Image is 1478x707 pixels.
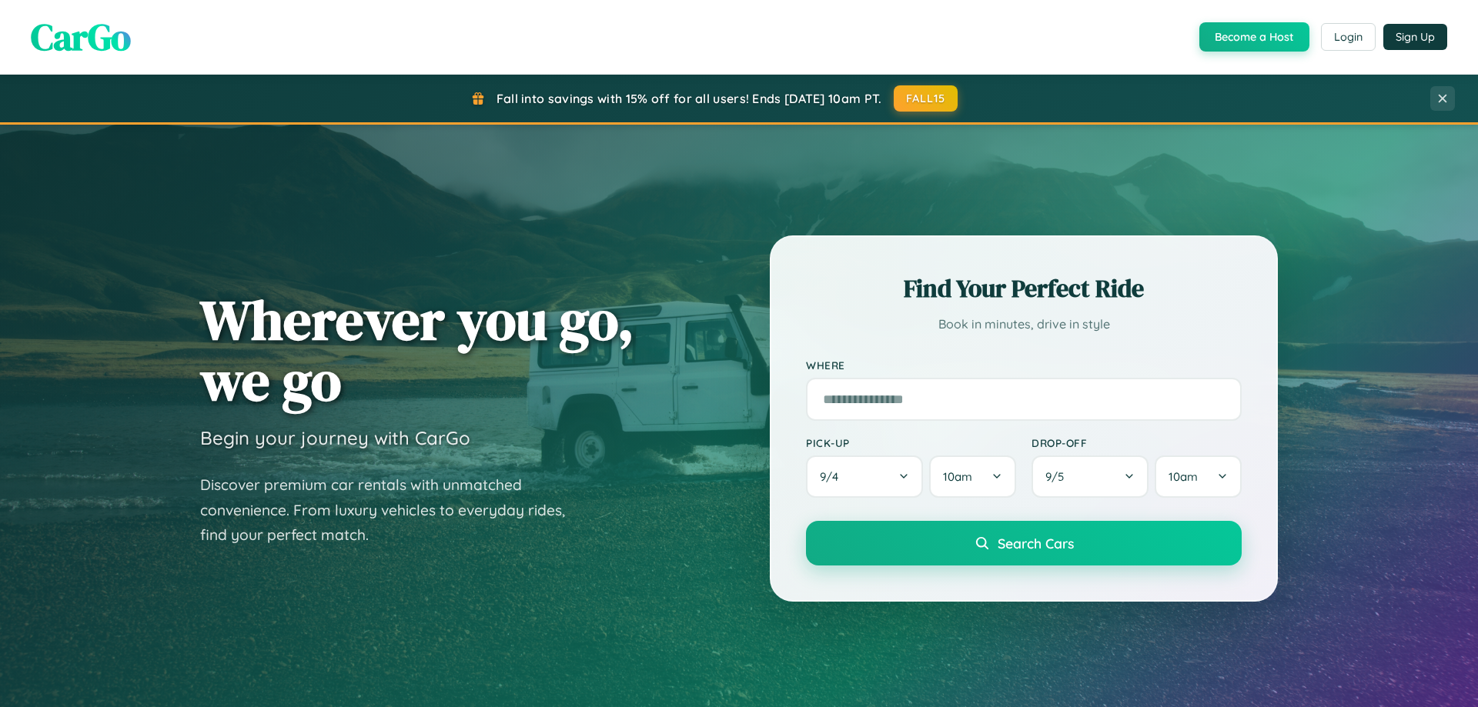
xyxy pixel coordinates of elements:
[1032,455,1149,498] button: 9/5
[1321,23,1376,51] button: Login
[806,313,1242,335] p: Book in minutes, drive in style
[200,426,470,449] h3: Begin your journey with CarGo
[894,85,958,112] button: FALL15
[1383,24,1447,50] button: Sign Up
[998,535,1074,552] span: Search Cars
[200,289,634,411] h1: Wherever you go, we go
[806,521,1242,565] button: Search Cars
[929,455,1016,498] button: 10am
[497,91,882,106] span: Fall into savings with 15% off for all users! Ends [DATE] 10am PT.
[806,272,1242,305] h2: Find Your Perfect Ride
[1169,469,1198,484] span: 10am
[806,359,1242,372] label: Where
[820,469,846,484] span: 9 / 4
[1155,455,1242,498] button: 10am
[943,469,972,484] span: 10am
[1045,469,1072,484] span: 9 / 5
[806,455,923,498] button: 9/4
[1199,22,1309,52] button: Become a Host
[1032,436,1242,449] label: Drop-off
[200,472,585,548] p: Discover premium car rentals with unmatched convenience. From luxury vehicles to everyday rides, ...
[31,12,131,62] span: CarGo
[806,436,1016,449] label: Pick-up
